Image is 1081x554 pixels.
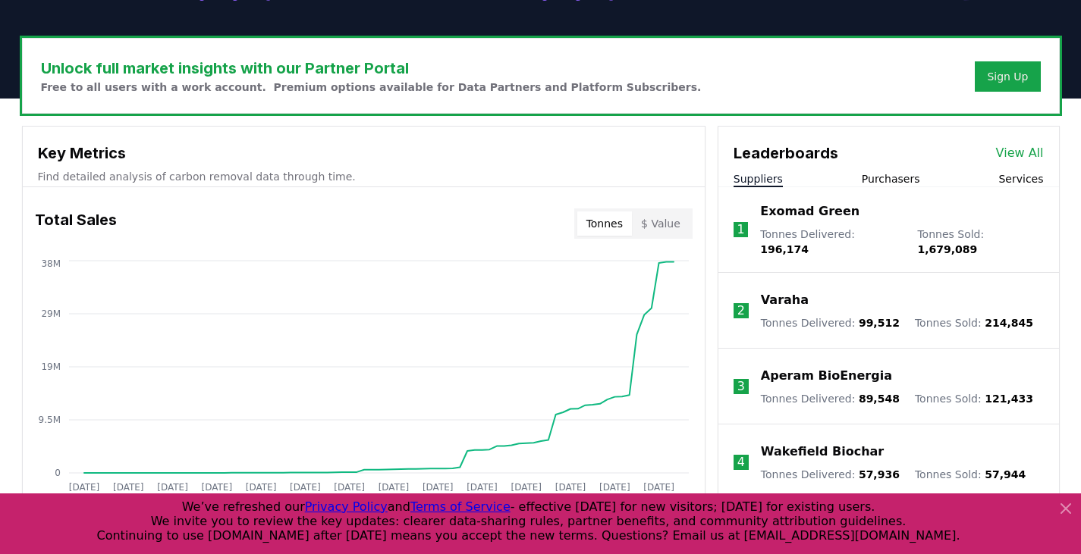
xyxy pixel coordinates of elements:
p: Tonnes Delivered : [761,467,900,482]
tspan: [DATE] [599,482,630,493]
p: 4 [737,453,745,471]
button: Suppliers [734,171,783,186]
tspan: [DATE] [112,482,143,493]
span: 1,679,089 [917,243,977,255]
a: Wakefield Biochar [761,443,884,461]
span: 214,845 [985,317,1033,329]
tspan: [DATE] [334,482,365,493]
span: 89,548 [859,393,900,405]
button: $ Value [632,211,690,236]
p: Tonnes Delivered : [761,391,900,406]
p: 3 [737,377,745,396]
h3: Leaderboards [734,142,838,164]
h3: Key Metrics [38,142,690,164]
button: Services [998,171,1043,186]
p: Tonnes Delivered : [760,227,902,257]
button: Tonnes [577,211,632,236]
a: Aperam BioEnergia [761,367,892,385]
tspan: [DATE] [68,482,99,493]
tspan: [DATE] [378,482,409,493]
span: 57,944 [985,468,1026,480]
tspan: 19M [41,362,61,372]
tspan: 29M [41,308,61,319]
a: Exomad Green [760,202,859,221]
a: Varaha [761,291,809,309]
tspan: [DATE] [555,482,586,493]
tspan: 9.5M [38,415,60,425]
button: Purchasers [862,171,920,186]
p: Free to all users with a work account. Premium options available for Data Partners and Platform S... [41,80,702,95]
tspan: [DATE] [201,482,232,493]
span: 57,936 [859,468,900,480]
tspan: [DATE] [511,482,542,493]
h3: Total Sales [35,208,117,239]
p: Find detailed analysis of carbon removal data through time. [38,169,690,184]
p: Tonnes Sold : [917,227,1043,257]
p: Tonnes Sold : [915,315,1033,330]
span: 99,512 [859,317,900,329]
p: 1 [737,221,744,239]
p: Tonnes Sold : [915,467,1026,482]
a: View All [996,144,1044,162]
tspan: 0 [55,468,61,478]
tspan: [DATE] [422,482,453,493]
p: Tonnes Delivered : [761,315,900,330]
tspan: [DATE] [245,482,276,493]
span: 121,433 [985,393,1033,405]
button: Sign Up [975,61,1040,92]
span: 196,174 [760,243,809,255]
h3: Unlock full market insights with our Partner Portal [41,57,702,80]
p: Tonnes Sold : [915,391,1033,406]
tspan: [DATE] [643,482,674,493]
tspan: [DATE] [157,482,188,493]
tspan: [DATE] [290,482,321,493]
p: 2 [737,302,745,320]
a: Sign Up [987,69,1028,84]
tspan: [DATE] [467,482,498,493]
tspan: 38M [41,258,61,269]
